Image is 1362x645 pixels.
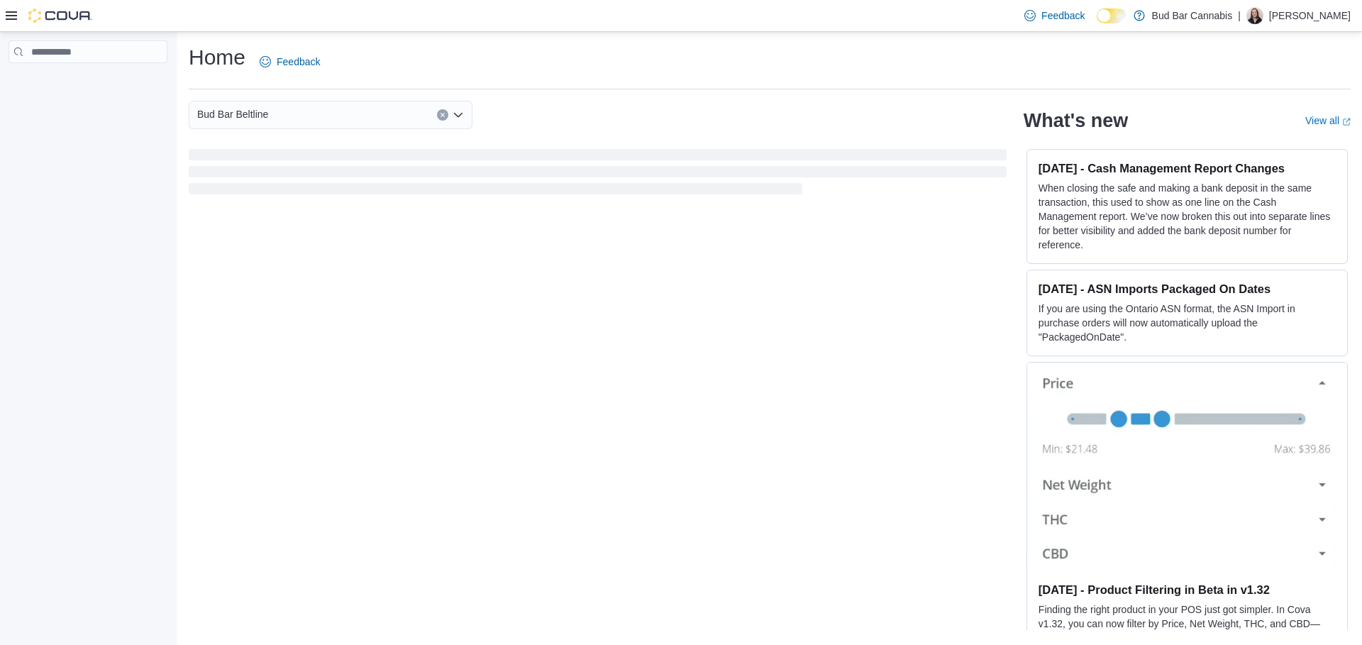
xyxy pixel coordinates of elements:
span: Feedback [1041,9,1085,23]
button: Open list of options [453,109,464,121]
a: View allExternal link [1305,115,1351,126]
h3: [DATE] - Product Filtering in Beta in v1.32 [1039,583,1336,597]
p: If you are using the Ontario ASN format, the ASN Import in purchase orders will now automatically... [1039,302,1336,344]
div: Kelsey G [1246,7,1263,24]
span: Bud Bar Beltline [197,106,268,123]
img: Cova [28,9,92,23]
span: Loading [189,152,1007,197]
p: Bud Bar Cannabis [1152,7,1233,24]
h1: Home [189,43,245,72]
input: Dark Mode [1097,9,1126,23]
span: Feedback [277,55,320,69]
svg: External link [1342,118,1351,126]
p: When closing the safe and making a bank deposit in the same transaction, this used to show as one... [1039,181,1336,252]
p: [PERSON_NAME] [1269,7,1351,24]
a: Feedback [254,48,326,76]
a: Feedback [1019,1,1090,30]
h3: [DATE] - Cash Management Report Changes [1039,161,1336,175]
p: | [1238,7,1241,24]
h3: [DATE] - ASN Imports Packaged On Dates [1039,282,1336,296]
nav: Complex example [9,66,167,100]
h2: What's new [1024,109,1128,132]
button: Clear input [437,109,448,121]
